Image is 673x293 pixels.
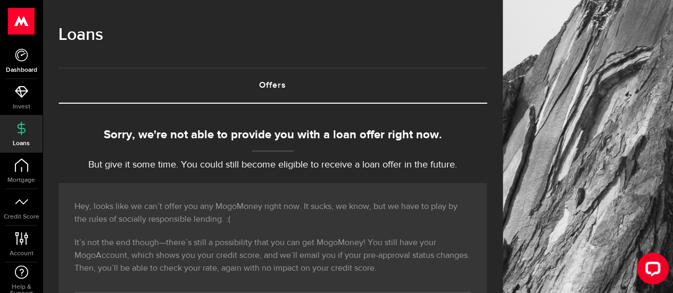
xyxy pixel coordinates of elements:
[59,127,487,144] div: Sorry, we're not able to provide you with a loan offer right now.
[628,248,673,293] iframe: LiveChat chat widget
[59,21,487,49] h1: Loans
[59,69,487,103] a: Offers
[59,68,487,104] ul: Tabs Navigation
[59,158,487,172] p: But give it some time. You could still become eligible to receive a loan offer in the future.
[74,200,471,226] p: Hey, looks like we can’t offer you any MogoMoney right now. It sucks, we know, but we have to pla...
[74,237,471,275] p: It’s not the end though—there’s still a possibility that you can get MogoMoney! You still have yo...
